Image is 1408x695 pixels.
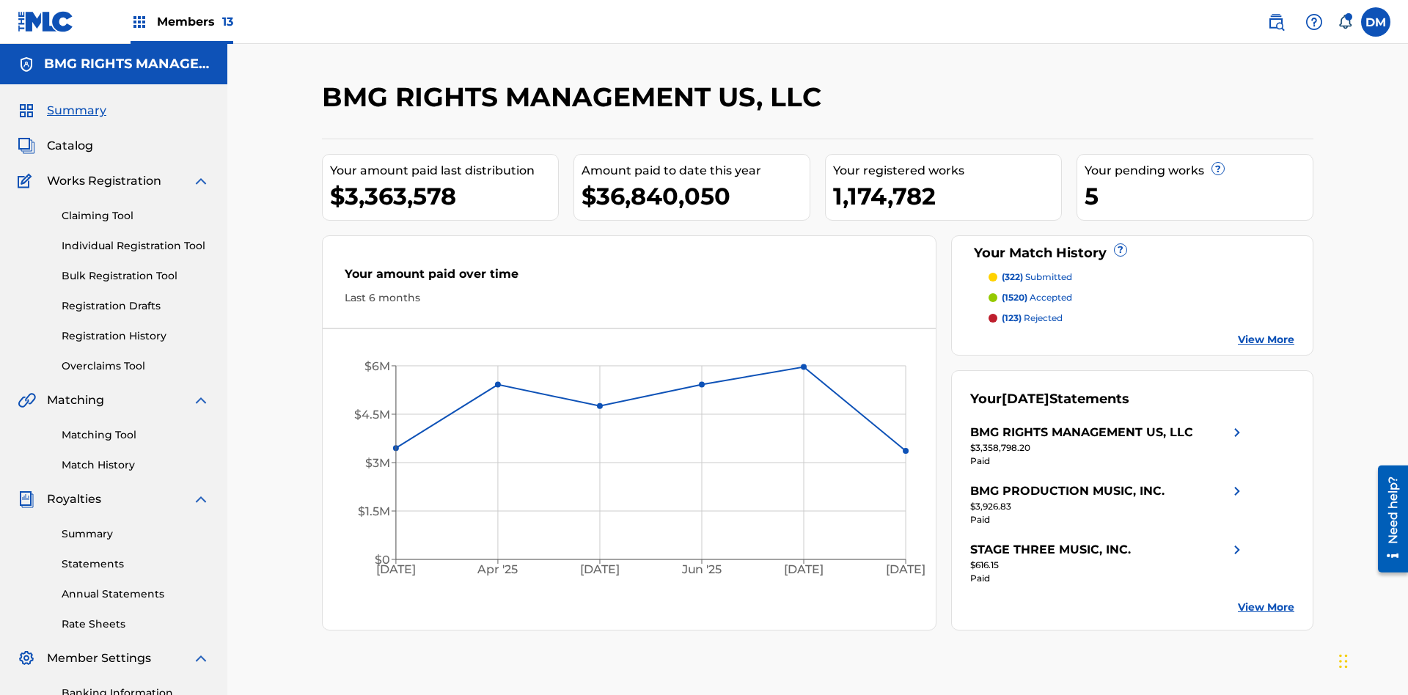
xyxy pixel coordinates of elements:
tspan: $0 [375,553,390,567]
span: Works Registration [47,172,161,190]
a: Statements [62,556,210,572]
div: Last 6 months [345,290,914,306]
div: $3,363,578 [330,180,558,213]
h5: BMG RIGHTS MANAGEMENT US, LLC [44,56,210,73]
div: Your registered works [833,162,1061,180]
img: Catalog [18,137,35,155]
div: Your Match History [970,243,1295,263]
div: Your amount paid over time [345,265,914,290]
a: BMG RIGHTS MANAGEMENT US, LLCright chevron icon$3,358,798.20Paid [970,424,1246,468]
div: Your pending works [1085,162,1313,180]
a: Overclaims Tool [62,358,210,374]
img: right chevron icon [1228,541,1246,559]
a: (123) rejected [989,312,1295,325]
span: ? [1115,244,1126,256]
tspan: Jun '25 [681,563,722,577]
tspan: $6M [364,359,390,373]
img: Summary [18,102,35,119]
div: Amount paid to date this year [582,162,810,180]
tspan: [DATE] [887,563,926,577]
div: Drag [1339,639,1348,683]
img: Works Registration [18,172,37,190]
div: Notifications [1338,15,1352,29]
tspan: [DATE] [376,563,416,577]
span: 13 [222,15,233,29]
a: Match History [62,457,210,473]
a: Matching Tool [62,427,210,443]
span: (322) [1002,271,1023,282]
tspan: [DATE] [784,563,824,577]
p: submitted [1002,271,1072,284]
div: Your Statements [970,389,1129,409]
img: Royalties [18,490,35,508]
div: BMG RIGHTS MANAGEMENT US, LLC [970,424,1193,441]
a: Rate Sheets [62,617,210,632]
a: Individual Registration Tool [62,238,210,254]
div: $616.15 [970,559,1246,572]
img: expand [192,172,210,190]
img: Member Settings [18,650,35,667]
a: Public Search [1261,7,1291,37]
div: $3,926.83 [970,500,1246,513]
div: Your amount paid last distribution [330,162,558,180]
img: right chevron icon [1228,424,1246,441]
a: Claiming Tool [62,208,210,224]
tspan: [DATE] [580,563,620,577]
div: 1,174,782 [833,180,1061,213]
img: right chevron icon [1228,482,1246,500]
span: (123) [1002,312,1022,323]
img: help [1305,13,1323,31]
tspan: $3M [365,456,390,470]
div: Paid [970,455,1246,468]
span: Catalog [47,137,93,155]
a: (1520) accepted [989,291,1295,304]
div: $3,358,798.20 [970,441,1246,455]
img: Accounts [18,56,35,73]
tspan: $4.5M [354,408,390,422]
img: expand [192,490,210,508]
div: 5 [1085,180,1313,213]
div: STAGE THREE MUSIC, INC. [970,541,1131,559]
span: Matching [47,391,104,409]
h2: BMG RIGHTS MANAGEMENT US, LLC [322,81,829,114]
img: expand [192,391,210,409]
a: (322) submitted [989,271,1295,284]
span: Summary [47,102,106,119]
div: Paid [970,572,1246,585]
tspan: $1.5M [358,504,390,518]
div: Paid [970,513,1246,526]
a: Summary [62,526,210,542]
a: Registration History [62,328,210,344]
a: View More [1238,332,1294,347]
img: MLC Logo [18,11,74,32]
div: User Menu [1361,7,1390,37]
span: (1520) [1002,292,1027,303]
a: BMG PRODUCTION MUSIC, INC.right chevron icon$3,926.83Paid [970,482,1246,526]
iframe: Chat Widget [1335,625,1408,695]
a: Annual Statements [62,586,210,602]
a: STAGE THREE MUSIC, INC.right chevron icon$616.15Paid [970,541,1246,585]
iframe: Resource Center [1367,460,1408,580]
img: Matching [18,391,36,409]
a: Bulk Registration Tool [62,268,210,284]
img: Top Rightsholders [131,13,148,31]
span: Members [157,13,233,30]
div: $36,840,050 [582,180,810,213]
a: View More [1238,600,1294,615]
a: Registration Drafts [62,298,210,314]
p: accepted [1002,291,1072,304]
span: Royalties [47,490,101,508]
img: expand [192,650,210,667]
tspan: Apr '25 [477,563,518,577]
img: search [1267,13,1285,31]
span: ? [1212,163,1224,174]
p: rejected [1002,312,1063,325]
a: CatalogCatalog [18,137,93,155]
div: BMG PRODUCTION MUSIC, INC. [970,482,1165,500]
span: [DATE] [1002,391,1049,407]
span: Member Settings [47,650,151,667]
div: Help [1299,7,1329,37]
